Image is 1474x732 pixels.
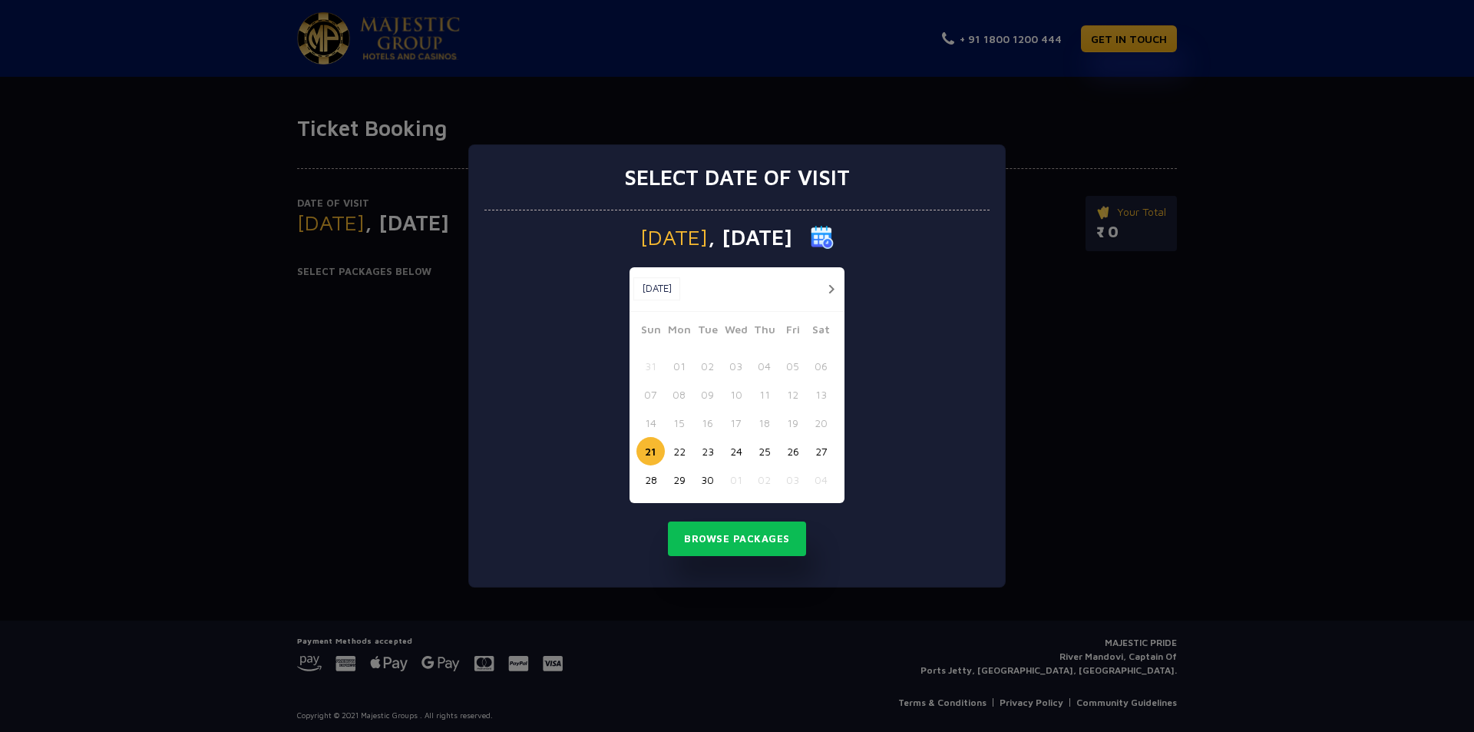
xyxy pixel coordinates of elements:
[722,465,750,494] button: 01
[750,409,778,437] button: 18
[722,437,750,465] button: 24
[693,321,722,343] span: Tue
[807,409,835,437] button: 20
[778,409,807,437] button: 19
[750,352,778,380] button: 04
[750,437,778,465] button: 25
[807,380,835,409] button: 13
[778,321,807,343] span: Fri
[807,321,835,343] span: Sat
[722,409,750,437] button: 17
[668,522,806,557] button: Browse Packages
[693,409,722,437] button: 16
[722,321,750,343] span: Wed
[665,409,693,437] button: 15
[750,380,778,409] button: 11
[665,465,693,494] button: 29
[665,321,693,343] span: Mon
[693,437,722,465] button: 23
[636,352,665,380] button: 31
[807,465,835,494] button: 04
[693,380,722,409] button: 09
[636,437,665,465] button: 21
[640,227,708,248] span: [DATE]
[778,380,807,409] button: 12
[778,465,807,494] button: 03
[722,380,750,409] button: 10
[693,465,722,494] button: 30
[778,352,807,380] button: 05
[807,437,835,465] button: 27
[811,226,834,249] img: calender icon
[665,437,693,465] button: 22
[636,465,665,494] button: 28
[665,380,693,409] button: 08
[665,352,693,380] button: 01
[693,352,722,380] button: 02
[633,277,680,300] button: [DATE]
[636,380,665,409] button: 07
[778,437,807,465] button: 26
[636,409,665,437] button: 14
[750,465,778,494] button: 02
[722,352,750,380] button: 03
[750,321,778,343] span: Thu
[807,352,835,380] button: 06
[636,321,665,343] span: Sun
[708,227,792,248] span: , [DATE]
[624,164,850,190] h3: Select date of visit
